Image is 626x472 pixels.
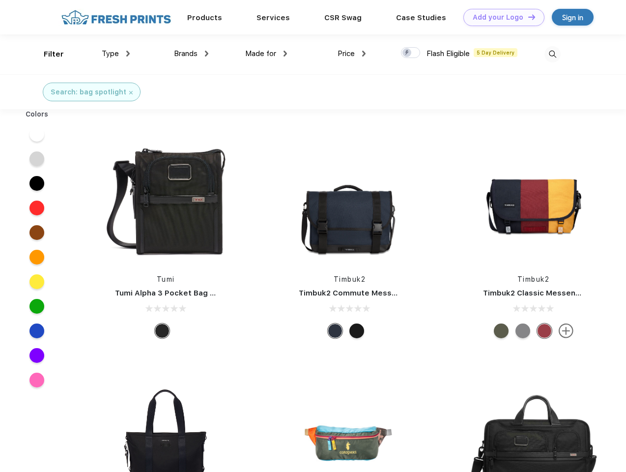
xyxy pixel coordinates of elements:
div: Filter [44,49,64,60]
img: func=resize&h=266 [284,134,415,265]
div: Eco Bookish [537,324,552,338]
a: Timbuk2 Classic Messenger Bag [483,289,605,297]
img: dropdown.png [205,51,208,57]
img: desktop_search.svg [544,46,561,62]
a: Timbuk2 [517,275,550,283]
img: func=resize&h=266 [468,134,599,265]
img: dropdown.png [284,51,287,57]
img: func=resize&h=266 [100,134,231,265]
div: Colors [18,109,56,119]
div: Eco Black [349,324,364,338]
a: Tumi Alpha 3 Pocket Bag Small [115,289,230,297]
span: Flash Eligible [427,49,470,58]
a: Tumi [157,275,175,283]
img: dropdown.png [362,51,366,57]
span: Made for [245,49,276,58]
span: Price [338,49,355,58]
img: DT [528,14,535,20]
img: fo%20logo%202.webp [58,9,174,26]
div: Eco Gunmetal [515,324,530,338]
span: Type [102,49,119,58]
img: dropdown.png [126,51,130,57]
div: Eco Army [494,324,509,338]
div: Sign in [562,12,583,23]
span: Brands [174,49,198,58]
div: Black [155,324,170,338]
span: 5 Day Delivery [474,48,517,57]
div: Search: bag spotlight [51,87,126,97]
a: Sign in [552,9,594,26]
div: Add your Logo [473,13,523,22]
a: Timbuk2 [334,275,366,283]
div: Eco Nautical [328,324,342,338]
img: filter_cancel.svg [129,91,133,94]
a: Products [187,13,222,22]
a: Timbuk2 Commute Messenger Bag [299,289,430,297]
img: more.svg [559,324,573,338]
